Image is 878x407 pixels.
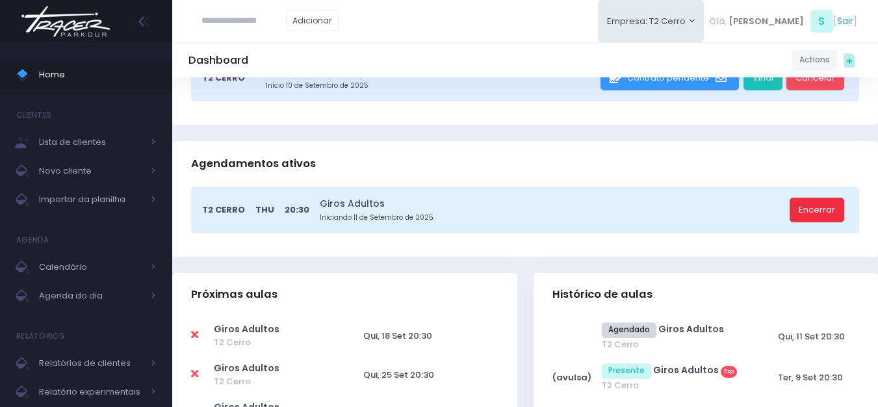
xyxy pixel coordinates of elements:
[214,361,279,374] a: Giros Adultos
[786,66,844,90] a: Cancelar
[39,163,143,179] span: Novo cliente
[320,213,785,223] small: Iniciando 11 de Setembro de 2025
[837,14,853,28] a: Sair
[743,66,782,90] a: Vindi
[790,198,844,222] a: Encerrar
[202,72,245,85] span: T2 Cerro
[39,134,143,151] span: Lista de clientes
[552,288,652,301] span: Histórico de aulas
[191,145,316,182] h3: Agendamentos ativos
[810,10,833,33] span: S
[286,10,339,31] a: Adicionar
[778,371,843,384] span: Ter, 9 Set 20:30
[792,49,837,71] a: Actions
[627,72,709,84] span: Contrato pendente
[721,366,738,378] span: Exp
[16,102,51,128] h4: Clientes
[39,66,156,83] span: Home
[214,336,329,349] span: T2 Cerro
[191,288,278,301] span: Próximas aulas
[39,384,143,400] span: Relatório experimentais
[285,203,309,217] span: 20:30
[214,375,329,388] span: T2 Cerro
[16,227,49,253] h4: Agenda
[363,330,432,342] span: Qui, 18 Set 20:30
[363,369,434,381] span: Qui, 25 Set 20:30
[602,322,656,338] span: Agendado
[255,203,274,217] span: Thu
[214,322,279,335] a: Giros Adultos
[202,203,245,217] span: T2 Cerro
[188,54,248,67] h5: Dashboard
[778,330,845,343] span: Qui, 11 Set 20:30
[16,323,64,349] h4: Relatórios
[602,338,751,351] span: T2 Cerro
[266,81,597,91] small: Início 10 de Setembro de 2025
[704,7,862,36] div: [ ]
[729,15,804,28] span: [PERSON_NAME]
[39,259,143,276] span: Calendário
[552,371,591,384] strong: (avulsa)
[39,287,143,304] span: Agenda do dia
[39,355,143,372] span: Relatórios de clientes
[602,379,751,392] span: T2 Cerro
[320,197,785,211] a: Giros Adultos
[658,322,724,335] a: Giros Adultos
[602,363,651,379] span: Presente
[709,15,727,28] span: Olá,
[653,363,719,376] a: Giros Adultos
[39,191,143,208] span: Importar da planilha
